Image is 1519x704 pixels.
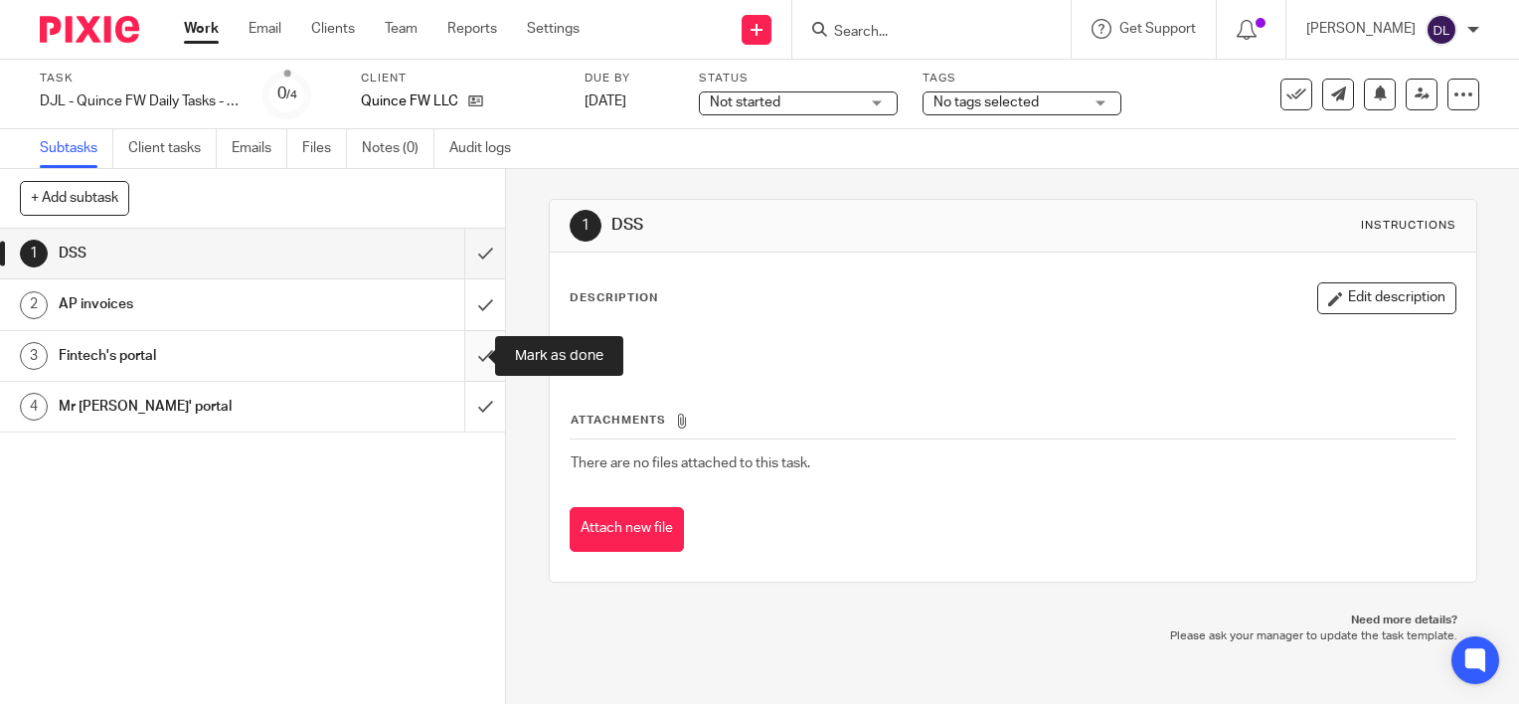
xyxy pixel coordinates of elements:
a: Clients [311,19,355,39]
a: Files [302,129,347,168]
a: Client tasks [128,129,217,168]
div: DJL - Quince FW Daily Tasks - [DATE] [40,91,239,111]
a: Work [184,19,219,39]
p: Description [570,290,658,306]
p: [PERSON_NAME] [1306,19,1416,39]
p: Quince FW LLC [361,91,458,111]
span: Not started [710,95,780,109]
h1: DSS [59,239,316,268]
label: Tags [923,71,1121,87]
small: /4 [286,89,297,100]
label: Due by [585,71,674,87]
div: Instructions [1361,218,1456,234]
h1: DSS [611,215,1055,236]
span: Attachments [571,415,666,426]
h1: Fintech's portal [59,341,316,371]
div: 1 [570,210,601,242]
a: Reports [447,19,497,39]
a: Subtasks [40,129,113,168]
a: Emails [232,129,287,168]
span: No tags selected [933,95,1039,109]
a: Notes (0) [362,129,434,168]
span: There are no files attached to this task. [571,456,810,470]
label: Task [40,71,239,87]
img: svg%3E [1426,14,1457,46]
p: Please ask your manager to update the task template. [569,628,1457,644]
div: 1 [20,240,48,267]
span: [DATE] [585,94,626,108]
h1: AP invoices [59,289,316,319]
a: Email [249,19,281,39]
div: DJL - Quince FW Daily Tasks - Monday [40,91,239,111]
input: Search [832,24,1011,42]
img: Pixie [40,16,139,43]
a: Settings [527,19,580,39]
div: 0 [277,83,297,105]
span: Get Support [1119,22,1196,36]
h1: Mr [PERSON_NAME]' portal [59,392,316,422]
button: Edit description [1317,282,1456,314]
a: Team [385,19,418,39]
a: Audit logs [449,129,526,168]
button: + Add subtask [20,181,129,215]
label: Client [361,71,560,87]
div: 4 [20,393,48,421]
button: Attach new file [570,507,684,552]
div: 3 [20,342,48,370]
label: Status [699,71,898,87]
p: Need more details? [569,613,1457,628]
div: 2 [20,291,48,319]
